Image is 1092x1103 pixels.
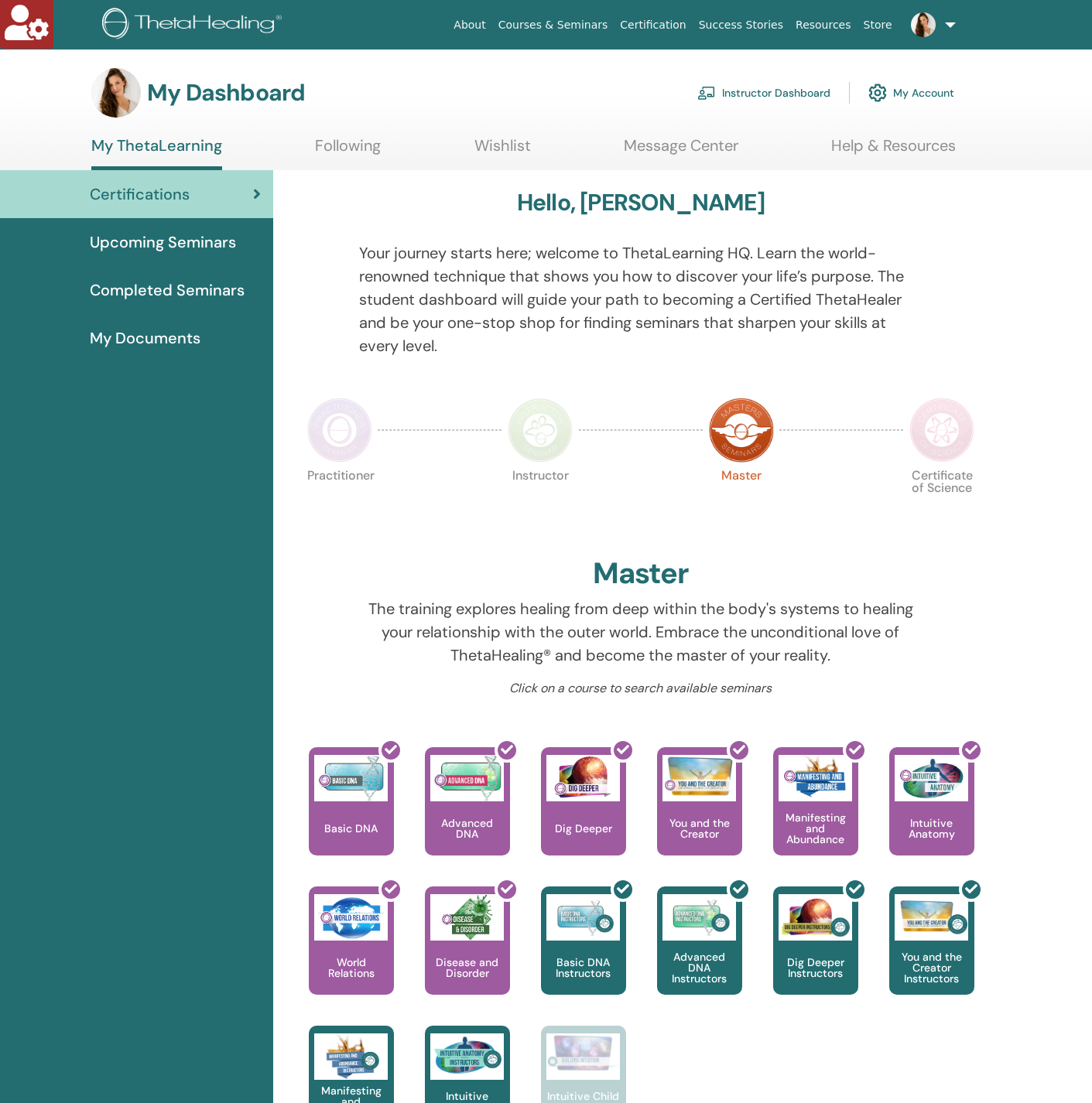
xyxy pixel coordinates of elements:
[773,886,858,1026] a: Dig Deeper Instructors Dig Deeper Instructors
[868,80,887,106] img: cog.svg
[831,136,956,166] a: Help & Resources
[662,755,736,797] img: You and the Creator
[773,812,858,845] p: Manifesting and Abundance
[895,755,968,801] img: Intuitive Anatomy
[773,747,858,886] a: Manifesting and Abundance Manifesting and Abundance
[90,278,245,302] span: Completed Seminars
[697,76,830,110] a: Instructor Dashboard
[425,957,510,978] p: Disease and Disorder
[314,1033,388,1080] img: Manifesting and Abundance Instructors
[307,470,372,534] p: Practitioner
[657,951,742,984] p: Advanced DNA Instructors
[517,189,765,217] h3: Hello, [PERSON_NAME]
[779,755,852,801] img: Manifesting and Abundance
[858,11,899,39] a: Store
[709,470,774,534] p: Master
[657,886,742,1026] a: Advanced DNA Instructors Advanced DNA Instructors
[492,11,614,39] a: Courses & Seminars
[895,894,968,941] img: You and the Creator Instructors
[102,8,287,43] img: logo.png
[508,398,573,463] img: Instructor
[90,326,200,350] span: My Documents
[314,894,388,941] img: World Relations
[309,747,394,886] a: Basic DNA Basic DNA
[307,398,372,463] img: Practitioner
[91,136,222,170] a: My ThetaLearning
[508,470,573,534] p: Instructor
[91,68,141,118] img: default.jpg
[430,1033,504,1080] img: Intuitive Anatomy Instructors
[474,136,531,166] a: Wishlist
[909,398,974,463] img: Certificate of Science
[430,755,504,801] img: Advanced DNA
[662,894,736,941] img: Advanced DNA Instructors
[546,755,620,801] img: Dig Deeper
[909,470,974,534] p: Certificate of Science
[546,1033,620,1071] img: Intuitive Child In Me Instructors
[309,957,394,978] p: World Relations
[657,818,742,839] p: You and the Creator
[425,747,510,886] a: Advanced DNA Advanced DNA
[709,398,774,463] img: Master
[90,183,190,206] span: Certifications
[868,76,954,110] a: My Account
[359,679,922,698] p: Click on a course to search available seminars
[789,11,858,39] a: Resources
[546,894,620,941] img: Basic DNA Instructors
[693,11,789,39] a: Success Stories
[314,755,388,801] img: Basic DNA
[359,597,922,667] p: The training explores healing from deep within the body's systems to healing your relationship wi...
[911,12,936,37] img: default.jpg
[425,818,510,839] p: Advanced DNA
[541,747,626,886] a: Dig Deeper Dig Deeper
[889,886,974,1026] a: You and the Creator Instructors You and the Creator Instructors
[779,894,852,941] img: Dig Deeper Instructors
[889,951,974,984] p: You and the Creator Instructors
[889,818,974,839] p: Intuitive Anatomy
[614,11,692,39] a: Certification
[430,894,504,941] img: Disease and Disorder
[657,747,742,886] a: You and the Creator You and the Creator
[889,747,974,886] a: Intuitive Anatomy Intuitive Anatomy
[315,136,381,166] a: Following
[541,957,626,978] p: Basic DNA Instructors
[309,886,394,1026] a: World Relations World Relations
[541,886,626,1026] a: Basic DNA Instructors Basic DNA Instructors
[447,11,491,39] a: About
[773,957,858,978] p: Dig Deeper Instructors
[624,136,738,166] a: Message Center
[425,886,510,1026] a: Disease and Disorder Disease and Disorder
[549,823,618,834] p: Dig Deeper
[147,79,305,107] h3: My Dashboard
[697,86,716,100] img: chalkboard-teacher.svg
[359,241,922,357] p: Your journey starts here; welcome to ThetaLearning HQ. Learn the world-renowned technique that sh...
[593,556,689,592] h2: Master
[90,231,236,254] span: Upcoming Seminars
